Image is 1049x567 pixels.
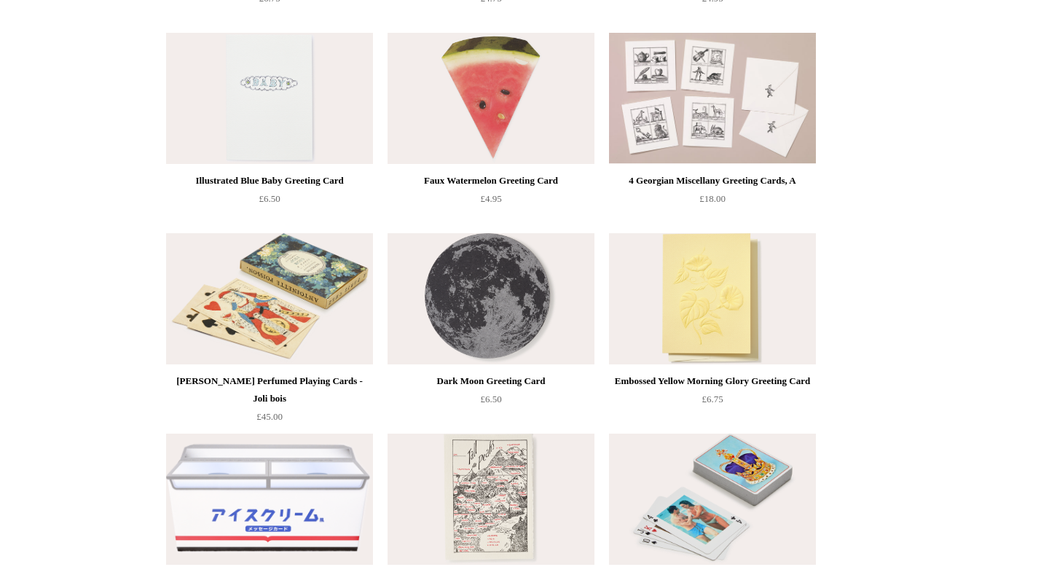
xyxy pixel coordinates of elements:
img: Embossed Yellow Morning Glory Greeting Card [609,233,816,364]
a: Faux Watermelon Greeting Card Faux Watermelon Greeting Card [388,33,594,164]
div: Embossed Yellow Morning Glory Greeting Card [613,372,812,390]
a: Antoinette Poisson Perfumed Playing Cards - Joli bois Antoinette Poisson Perfumed Playing Cards -... [166,233,373,364]
a: Letterpress Nature Tall Peaks Greeting Card Letterpress Nature Tall Peaks Greeting Card [388,434,594,565]
span: £4.95 [480,193,501,204]
span: £45.00 [256,411,283,422]
a: Faux Watermelon Greeting Card £4.95 [388,172,594,232]
img: 4 Georgian Miscellany Greeting Cards, A [609,33,816,164]
div: Faux Watermelon Greeting Card [391,172,591,189]
div: [PERSON_NAME] Perfumed Playing Cards - Joli bois [170,372,369,407]
img: Faux Ice Cream Greeting Card [166,434,373,565]
a: [PERSON_NAME] Perfumed Playing Cards - Joli bois £45.00 [166,372,373,432]
span: £6.75 [702,394,723,404]
a: Illustrated Blue Baby Greeting Card £6.50 [166,172,373,232]
img: Faux Watermelon Greeting Card [388,33,594,164]
img: Antoinette Poisson Perfumed Playing Cards - Joli bois [166,233,373,364]
img: Letterpress Nature Tall Peaks Greeting Card [388,434,594,565]
img: Illustrated Blue Baby Greeting Card [166,33,373,164]
div: Illustrated Blue Baby Greeting Card [170,172,369,189]
a: Embossed Yellow Morning Glory Greeting Card £6.75 [609,372,816,432]
a: Playing Cards, King Charles III Playing Cards, King Charles III [609,434,816,565]
div: Dark Moon Greeting Card [391,372,591,390]
a: 4 Georgian Miscellany Greeting Cards, A 4 Georgian Miscellany Greeting Cards, A [609,33,816,164]
a: Faux Ice Cream Greeting Card Faux Ice Cream Greeting Card [166,434,373,565]
a: 4 Georgian Miscellany Greeting Cards, A £18.00 [609,172,816,232]
div: 4 Georgian Miscellany Greeting Cards, A [613,172,812,189]
img: Playing Cards, King Charles III [609,434,816,565]
img: Dark Moon Greeting Card [388,233,594,364]
a: Dark Moon Greeting Card Dark Moon Greeting Card [388,233,594,364]
span: £6.50 [480,394,501,404]
a: Dark Moon Greeting Card £6.50 [388,372,594,432]
span: £6.50 [259,193,280,204]
span: £18.00 [699,193,726,204]
a: Embossed Yellow Morning Glory Greeting Card Embossed Yellow Morning Glory Greeting Card [609,233,816,364]
a: Illustrated Blue Baby Greeting Card Illustrated Blue Baby Greeting Card [166,33,373,164]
